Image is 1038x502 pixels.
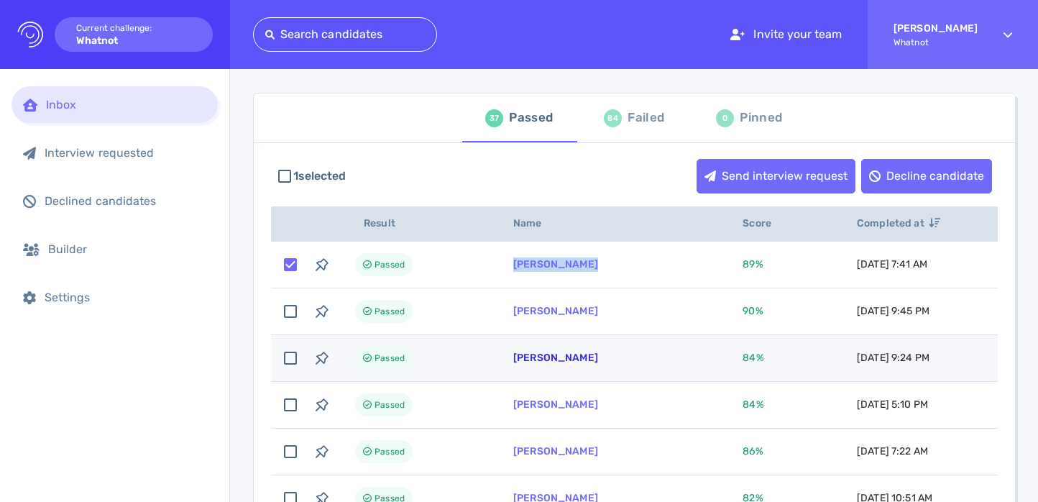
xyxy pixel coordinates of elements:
strong: [PERSON_NAME] [894,22,978,35]
span: Passed [375,443,405,460]
div: Decline candidate [862,160,991,193]
div: Passed [509,107,553,129]
a: [PERSON_NAME] [513,445,598,457]
div: Builder [48,242,206,256]
span: [DATE] 5:10 PM [857,398,928,411]
div: Failed [628,107,664,129]
div: Declined candidates [45,194,206,208]
span: Score [743,217,787,229]
div: Inbox [46,98,206,111]
span: 90 % [743,305,763,317]
span: Passed [375,256,405,273]
div: 0 [716,109,734,127]
th: Result [338,206,496,242]
span: Whatnot [894,37,978,47]
span: 84 % [743,398,763,411]
div: Settings [45,291,206,304]
span: [DATE] 9:45 PM [857,305,929,317]
div: 84 [604,109,622,127]
button: Decline candidate [861,159,992,193]
div: Send interview request [697,160,855,193]
span: [DATE] 9:24 PM [857,352,929,364]
span: 84 % [743,352,763,364]
span: [DATE] 7:22 AM [857,445,928,457]
div: 37 [485,109,503,127]
div: Interview requested [45,146,206,160]
a: [PERSON_NAME] [513,398,598,411]
span: 89 % [743,258,763,270]
div: Pinned [740,107,782,129]
span: Passed [375,396,405,414]
span: [DATE] 7:41 AM [857,258,927,270]
a: [PERSON_NAME] [513,352,598,364]
a: [PERSON_NAME] [513,305,598,317]
span: Name [513,217,558,229]
a: [PERSON_NAME] [513,258,598,270]
span: Passed [375,303,405,320]
span: Completed at [857,217,940,229]
span: 86 % [743,445,763,457]
span: 1 selected [293,168,346,185]
span: Passed [375,350,405,367]
button: Send interview request [697,159,855,193]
